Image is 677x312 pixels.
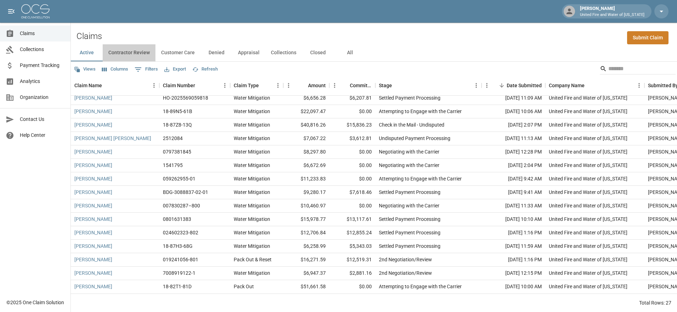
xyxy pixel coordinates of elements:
div: 0801631383 [163,216,191,223]
span: Contact Us [20,116,65,123]
div: United Fire and Water of Louisiana [549,283,627,290]
a: [PERSON_NAME] [74,256,112,263]
button: Menu [283,80,294,91]
button: Menu [273,80,283,91]
div: Negotiating with the Carrier [379,162,439,169]
div: 019241056-801 [163,256,198,263]
a: [PERSON_NAME] [74,216,112,223]
div: [PERSON_NAME] [577,5,647,18]
div: Settled Payment Processing [379,189,440,196]
div: Water Mitigation [234,269,270,277]
div: [DATE] 11:33 AM [482,199,545,213]
div: Water Mitigation [234,135,270,142]
div: 18-87H3-68G [163,243,193,250]
div: 18-87Z8-13Q [163,121,192,128]
a: [PERSON_NAME] [74,175,112,182]
button: Collections [265,44,302,61]
button: Views [72,64,97,75]
button: Sort [392,80,402,90]
button: Customer Care [155,44,200,61]
div: [DATE] 11:59 AM [482,240,545,253]
div: $6,672.69 [283,159,329,172]
div: Check in the Mail - Undisputed [379,121,444,128]
button: Menu [482,80,492,91]
div: 2nd Negotiation/Review [379,256,432,263]
h2: Claims [76,31,102,41]
div: Date Submitted [507,76,542,95]
div: $10,460.97 [283,199,329,213]
div: [DATE] 10:00 AM [482,280,545,294]
div: Committed Amount [329,76,375,95]
div: BDG-3088837-02-01 [163,189,208,196]
div: Negotiating with the Carrier [379,148,439,155]
div: $0.00 [329,145,375,159]
button: Sort [585,80,594,90]
div: [DATE] 9:41 AM [482,186,545,199]
div: $13,117.61 [329,213,375,226]
div: [DATE] 12:28 PM [482,145,545,159]
button: Contractor Review [103,44,155,61]
span: Help Center [20,132,65,139]
div: United Fire and Water of Louisiana [549,243,627,250]
div: Settled Payment Processing [379,216,440,223]
div: $6,947.37 [283,267,329,280]
div: $5,343.03 [329,240,375,253]
div: United Fire and Water of Louisiana [549,135,627,142]
button: Sort [195,80,205,90]
a: [PERSON_NAME] [74,108,112,115]
button: Refresh [190,64,220,75]
div: $0.00 [329,105,375,118]
div: 2512084 [163,135,183,142]
div: Stage [375,76,482,95]
a: [PERSON_NAME] [74,94,112,101]
div: United Fire and Water of Louisiana [549,189,627,196]
div: [DATE] 1:16 PM [482,253,545,267]
div: Amount [283,76,329,95]
div: $0.00 [329,199,375,213]
div: Claim Type [234,76,259,95]
div: Water Mitigation [234,229,270,236]
div: Settled Payment Processing [379,229,440,236]
div: $0.00 [329,172,375,186]
div: © 2025 One Claim Solution [6,299,64,306]
div: United Fire and Water of Louisiana [549,256,627,263]
div: Date Submitted [482,76,545,95]
div: Company Name [545,76,644,95]
div: $51,661.58 [283,280,329,294]
div: $12,855.24 [329,226,375,240]
button: Sort [497,80,507,90]
a: [PERSON_NAME] [74,148,112,155]
div: Water Mitigation [234,175,270,182]
a: [PERSON_NAME] [74,162,112,169]
div: Undisputed Payment Processing [379,135,450,142]
a: [PERSON_NAME] [74,189,112,196]
a: [PERSON_NAME] [74,269,112,277]
div: United Fire and Water of Louisiana [549,202,627,209]
div: [DATE] 1:16 PM [482,226,545,240]
div: United Fire and Water of Louisiana [549,121,627,128]
div: Stage [379,76,392,95]
button: Menu [149,80,159,91]
div: $7,618.46 [329,186,375,199]
div: Committed Amount [350,76,372,95]
div: [DATE] 11:13 AM [482,132,545,145]
img: ocs-logo-white-transparent.png [21,4,50,18]
div: Water Mitigation [234,162,270,169]
div: $3,612.81 [329,132,375,145]
a: Submit Claim [627,31,669,44]
div: [DATE] 11:09 AM [482,91,545,105]
span: Claims [20,30,65,37]
button: Active [71,44,103,61]
div: 18-89N5-61B [163,108,192,115]
div: Water Mitigation [234,148,270,155]
div: $11,233.83 [283,172,329,186]
div: Water Mitigation [234,121,270,128]
div: United Fire and Water of Louisiana [549,94,627,101]
div: Claim Name [74,76,102,95]
div: 007830287–800 [163,202,200,209]
div: United Fire and Water of Louisiana [549,148,627,155]
div: Negotiating with the Carrier [379,202,439,209]
button: Menu [471,80,482,91]
div: 2nd Negotiation/Review [379,269,432,277]
div: 7008919122-1 [163,269,195,277]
